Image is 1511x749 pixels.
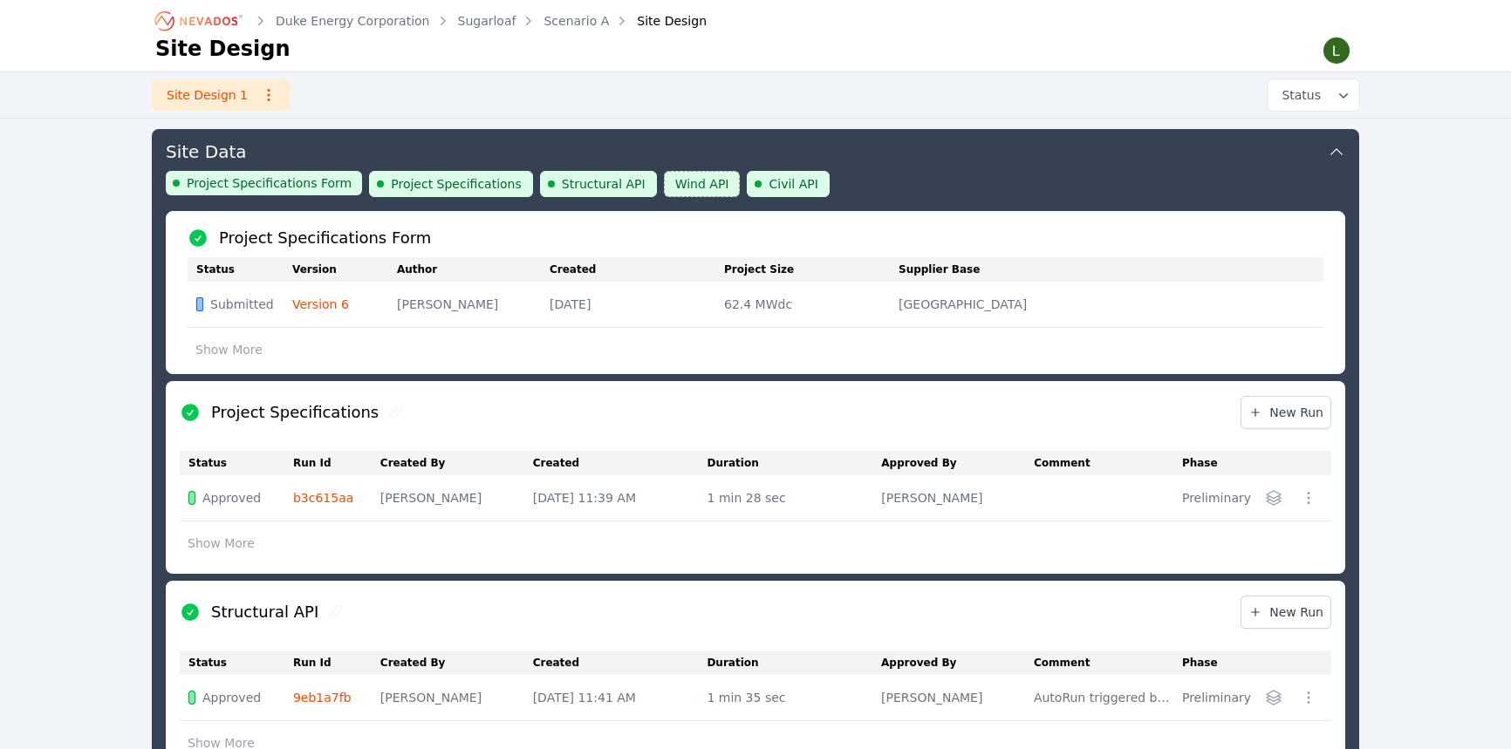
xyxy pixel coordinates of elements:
[881,475,1034,521] td: [PERSON_NAME]
[293,451,380,475] th: Run Id
[708,489,873,507] div: 1 min 28 sec
[292,257,397,282] th: Version
[397,257,550,282] th: Author
[380,451,533,475] th: Created By
[276,12,430,30] a: Duke Energy Corporation
[899,282,1073,328] td: [GEOGRAPHIC_DATA]
[550,257,724,282] th: Created
[293,650,380,675] th: Run Id
[380,475,533,521] td: [PERSON_NAME]
[1248,603,1323,621] span: New Run
[1182,689,1251,706] div: Preliminary
[155,7,707,35] nav: Breadcrumb
[1034,451,1182,475] th: Comment
[533,475,708,521] td: [DATE] 11:39 AM
[166,129,1345,171] button: Site Data
[180,527,263,560] button: Show More
[180,451,293,475] th: Status
[180,650,293,675] th: Status
[1241,596,1331,629] a: New Run
[769,175,817,193] span: Civil API
[881,675,1034,721] td: [PERSON_NAME]
[155,35,291,63] h1: Site Design
[152,79,291,111] a: Site Design 1
[707,689,872,706] div: 1 min 35 sec
[899,257,1073,282] th: Supplier Base
[202,489,261,507] span: Approved
[544,12,609,30] a: Scenario A
[188,257,292,282] th: Status
[707,650,881,675] th: Duration
[533,675,708,721] td: [DATE] 11:41 AM
[1034,689,1173,706] div: AutoRun triggered by completion of project-specifications
[675,175,729,193] span: Wind API
[380,650,533,675] th: Created By
[1275,86,1321,104] span: Status
[881,451,1034,475] th: Approved By
[550,282,724,328] td: [DATE]
[458,12,516,30] a: Sugarloaf
[1248,404,1323,421] span: New Run
[380,675,533,721] td: [PERSON_NAME]
[211,600,318,624] h2: Structural API
[612,12,707,30] div: Site Design
[1241,396,1331,429] a: New Run
[533,451,708,475] th: Created
[708,451,882,475] th: Duration
[397,282,550,328] td: [PERSON_NAME]
[202,689,261,706] span: Approved
[391,175,522,193] span: Project Specifications
[724,257,899,282] th: Project Size
[292,297,349,311] a: Version 6
[293,491,353,505] a: b3c615aa
[187,174,352,192] span: Project Specifications Form
[562,175,646,193] span: Structural API
[1034,650,1182,675] th: Comment
[1323,37,1350,65] img: Lamar Washington
[1182,489,1251,507] div: Preliminary
[1268,79,1359,111] button: Status
[166,140,247,164] h3: Site Data
[188,333,270,366] button: Show More
[211,400,379,425] h2: Project Specifications
[219,226,431,250] h2: Project Specifications Form
[1182,650,1260,675] th: Phase
[1182,451,1260,475] th: Phase
[724,282,899,328] td: 62.4 MWdc
[533,650,708,675] th: Created
[293,691,352,705] a: 9eb1a7fb
[881,650,1034,675] th: Approved By
[196,296,278,313] div: Submitted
